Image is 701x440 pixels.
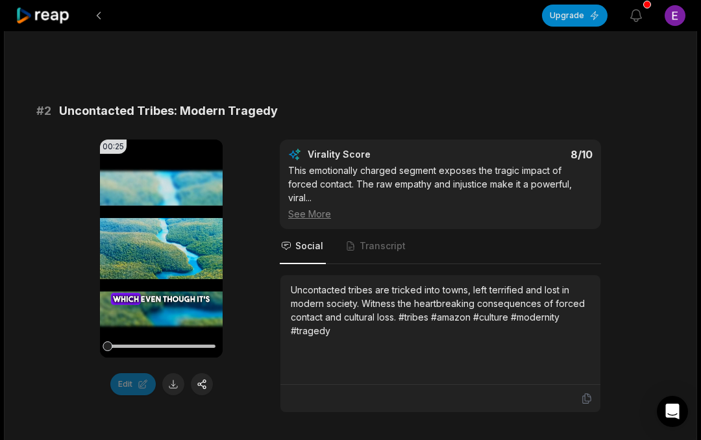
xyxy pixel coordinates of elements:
[280,229,601,264] nav: Tabs
[308,148,447,161] div: Virality Score
[295,239,323,252] span: Social
[542,5,608,27] button: Upgrade
[454,148,593,161] div: 8 /10
[288,207,593,221] div: See More
[360,239,406,252] span: Transcript
[288,164,593,221] div: This emotionally charged segment exposes the tragic impact of forced contact. The raw empathy and...
[110,373,156,395] button: Edit
[657,396,688,427] div: Open Intercom Messenger
[59,102,278,120] span: Uncontacted Tribes: Modern Tragedy
[291,283,590,337] div: Uncontacted tribes are tricked into towns, left terrified and lost in modern society. Witness the...
[100,140,223,358] video: Your browser does not support mp4 format.
[36,102,51,120] span: # 2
